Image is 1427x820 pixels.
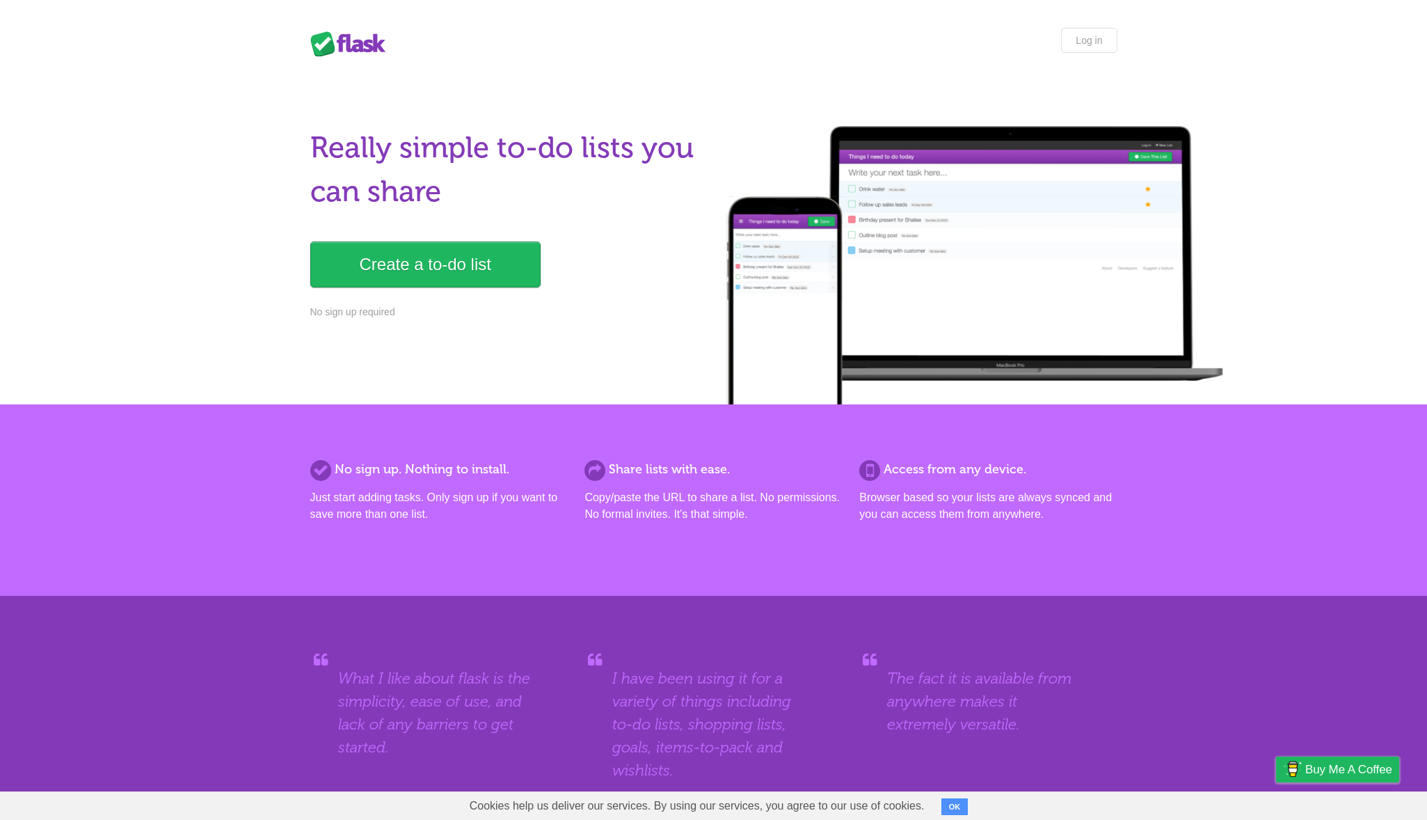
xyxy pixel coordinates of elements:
h2: Share lists with ease. [584,460,842,479]
h1: Really simple to-do lists you can share [310,126,705,214]
button: OK [941,798,968,815]
a: Log in [1061,28,1117,53]
span: Cookies help us deliver our services. By using our services, you agree to our use of cookies. [456,792,939,820]
blockquote: The fact it is available from anywhere makes it extremely versatile. [887,667,1089,736]
blockquote: What I like about flask is the simplicity, ease of use, and lack of any barriers to get started. [338,667,540,759]
a: Create a to-do list [310,242,541,287]
h2: No sign up. Nothing to install. [310,460,568,479]
p: Just start adding tasks. Only sign up if you want to save more than one list. [310,489,568,523]
span: Buy me a coffee [1305,757,1392,782]
p: Browser based so your lists are always synced and you can access them from anywhere. [859,489,1117,523]
img: Buy me a coffee [1283,757,1302,781]
blockquote: I have been using it for a variety of things including to-do lists, shopping lists, goals, items-... [612,667,814,782]
div: Flask Lists [310,31,394,56]
h2: Access from any device. [859,460,1117,479]
p: Copy/paste the URL to share a list. No permissions. No formal invites. It's that simple. [584,489,842,523]
a: Buy me a coffee [1276,757,1399,782]
p: No sign up required [310,305,705,320]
